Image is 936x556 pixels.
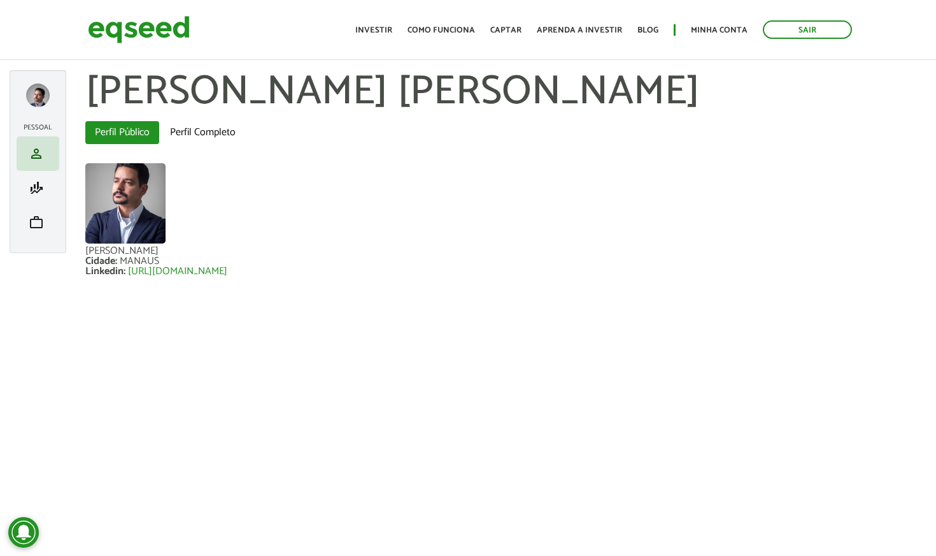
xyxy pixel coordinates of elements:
[85,256,120,267] div: Cidade
[160,121,245,144] a: Perfil Completo
[85,267,128,277] div: Linkedin
[26,84,50,107] a: Expandir menu
[637,26,658,34] a: Blog
[355,26,392,34] a: Investir
[17,136,59,171] li: Meu perfil
[88,13,190,47] img: EqSeed
[17,124,59,131] h2: Pessoal
[20,146,56,161] a: person
[29,146,44,161] span: person
[20,180,56,196] a: finance_mode
[85,163,166,244] img: Foto de RAFAEL FRANK CINTRA STONE
[85,121,159,144] a: Perfil Público
[85,246,926,256] div: [PERSON_NAME]
[85,70,926,115] h1: [PERSON_NAME] [PERSON_NAME]
[29,180,44,196] span: finance_mode
[691,26,748,34] a: Minha conta
[490,26,521,34] a: Captar
[120,256,159,267] div: MANAUS
[408,26,475,34] a: Como funciona
[115,252,117,270] span: :
[20,215,56,230] a: work
[85,163,166,244] a: Ver perfil do usuário.
[124,263,125,280] span: :
[17,171,59,205] li: Minha simulação
[17,205,59,240] li: Meu portfólio
[537,26,622,34] a: Aprenda a investir
[29,215,44,230] span: work
[763,20,852,39] a: Sair
[128,267,227,277] a: [URL][DOMAIN_NAME]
